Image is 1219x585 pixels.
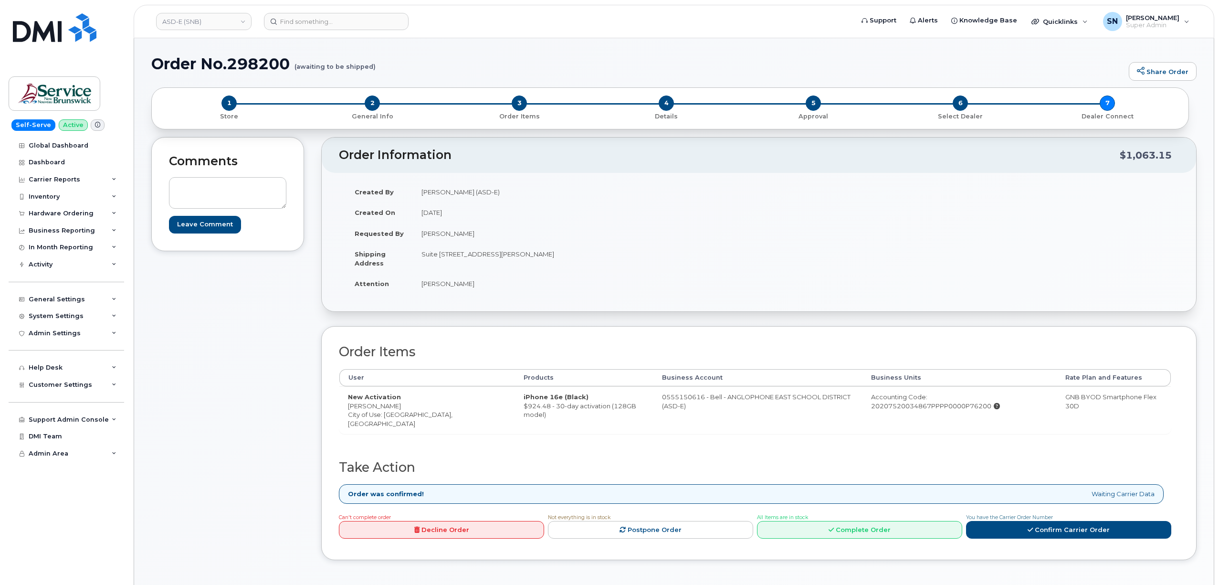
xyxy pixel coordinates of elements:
[1120,146,1172,164] div: $1,063.15
[339,521,544,539] a: Decline Order
[653,369,862,386] th: Business Account
[740,111,887,121] a: 5 Approval
[862,369,1057,386] th: Business Units
[597,112,736,121] p: Details
[163,112,295,121] p: Store
[365,96,380,111] span: 2
[339,149,1120,162] h2: Order Information
[355,209,395,216] strong: Created On
[659,96,674,111] span: 4
[757,521,962,539] a: Complete Order
[806,96,821,111] span: 5
[744,112,883,121] p: Approval
[953,96,968,111] span: 6
[339,345,1171,359] h2: Order Items
[413,181,752,202] td: [PERSON_NAME] (ASD-E)
[413,244,752,273] td: Suite [STREET_ADDRESS][PERSON_NAME]
[348,393,401,401] strong: New Activation
[294,55,376,70] small: (awaiting to be shipped)
[413,223,752,244] td: [PERSON_NAME]
[1057,386,1171,434] td: GNB BYOD Smartphone Flex 30D
[355,280,389,287] strong: Attention
[303,112,442,121] p: General Info
[169,216,241,234] input: Leave Comment
[593,111,740,121] a: 4 Details
[413,202,752,223] td: [DATE]
[339,369,515,386] th: User
[515,386,653,434] td: $924.48 - 30-day activation (128GB model)
[450,112,589,121] p: Order Items
[871,393,1048,410] div: Accounting Code: 20207520034867PPPP0000P76200
[339,386,515,434] td: [PERSON_NAME] City of Use: [GEOGRAPHIC_DATA], [GEOGRAPHIC_DATA]
[1057,369,1171,386] th: Rate Plan and Features
[887,111,1034,121] a: 6 Select Dealer
[159,111,299,121] a: 1 Store
[355,230,404,237] strong: Requested By
[151,55,1124,72] h1: Order No.298200
[339,460,1171,475] h2: Take Action
[169,155,286,168] h2: Comments
[446,111,593,121] a: 3 Order Items
[413,273,752,294] td: [PERSON_NAME]
[653,386,862,434] td: 0555150616 - Bell - ANGLOPHONE EAST SCHOOL DISTRICT (ASD-E)
[1129,62,1197,81] a: Share Order
[524,393,588,401] strong: iPhone 16e (Black)
[757,514,808,521] span: All Items are in stock
[548,514,610,521] span: Not everything is in stock
[221,96,237,111] span: 1
[966,514,1053,521] span: You have the Carrier Order Number
[548,521,753,539] a: Postpone Order
[348,489,424,499] strong: Order was confirmed!
[299,111,446,121] a: 2 General Info
[891,112,1030,121] p: Select Dealer
[339,514,391,521] span: Can't complete order
[355,188,394,196] strong: Created By
[355,250,386,267] strong: Shipping Address
[339,484,1164,504] div: Waiting Carrier Data
[966,521,1171,539] a: Confirm Carrier Order
[512,96,527,111] span: 3
[515,369,653,386] th: Products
